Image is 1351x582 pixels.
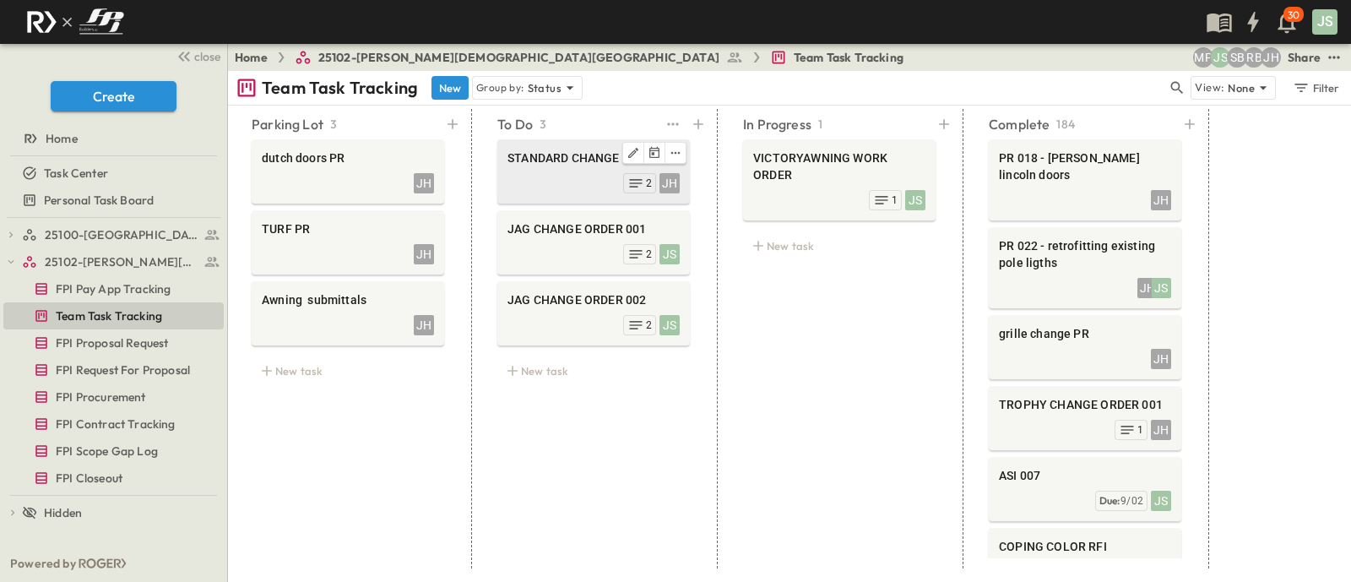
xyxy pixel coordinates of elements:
[989,114,1050,134] p: Complete
[235,49,268,66] a: Home
[1056,116,1075,133] p: 184
[295,49,743,66] a: 25102-[PERSON_NAME][DEMOGRAPHIC_DATA][GEOGRAPHIC_DATA]
[1137,278,1158,298] div: JH
[1244,47,1264,68] div: Regina Barnett (rbarnett@fpibuilders.com)
[528,79,562,96] p: Status
[318,49,719,66] span: 25102-[PERSON_NAME][DEMOGRAPHIC_DATA][GEOGRAPHIC_DATA]
[431,76,469,100] button: New
[56,389,146,405] span: FPI Procurement
[999,396,1171,413] span: TROPHY CHANGE ORDER 001
[3,277,220,301] a: FPI Pay App Tracking
[1137,423,1143,437] span: 1
[743,234,936,258] div: New task
[3,188,220,212] a: Personal Task Board
[989,227,1181,308] div: PR 022 - retrofitting existing pole ligthsJHJS
[497,359,690,383] div: New task
[3,221,224,248] div: 25100-Vanguard Prep Schooltest
[1151,278,1171,298] div: JS
[989,386,1181,450] div: TROPHY CHANGE ORDER 001JH1
[743,114,811,134] p: In Progress
[46,130,78,147] span: Home
[665,143,686,163] button: edit
[1193,47,1213,68] div: Monica Pruteanu (mpruteanu@fpibuilders.com)
[56,443,158,460] span: FPI Scope Gap Log
[1288,49,1321,66] div: Share
[44,165,108,182] span: Task Center
[989,457,1181,521] div: ASI 007JSDue:9/02
[1210,47,1230,68] div: Jesse Sullivan (jsullivan@fpibuilders.com)
[646,318,652,332] span: 2
[56,470,122,487] span: FPI Closeout
[3,275,224,302] div: FPI Pay App Trackingtest
[905,190,925,210] div: JS
[497,139,690,204] div: EditTracking Date MenueditSTANDARD CHANGE ORDERJH2
[989,139,1181,220] div: PR 018 - [PERSON_NAME] lincoln doorsJH
[743,139,936,220] div: VICTORYAWNING WORK ORDERJS1
[1292,79,1340,97] div: Filter
[646,177,652,190] span: 2
[414,244,434,264] div: JH
[1195,79,1224,97] p: View:
[3,438,224,465] div: FPI Scope Gap Logtest
[235,49,914,66] nav: breadcrumbs
[3,356,224,383] div: FPI Request For Proposaltest
[3,187,224,214] div: Personal Task Boardtest
[252,281,444,345] div: Awning submittalsJH
[999,467,1171,484] span: ASI 007
[1286,76,1344,100] button: Filter
[20,4,130,40] img: c8d7d1ed905e502e8f77bf7063faec64e13b34fdb1f2bdd94b0e311fc34f8000.png
[22,223,220,247] a: 25100-Vanguard Prep School
[818,116,822,133] p: 1
[262,291,434,308] span: Awning submittals
[770,49,903,66] a: Team Task Tracking
[1228,79,1255,96] p: None
[3,383,224,411] div: FPI Procurementtest
[22,250,220,274] a: 25102-Christ The Redeemer Anglican Church
[3,329,224,356] div: FPI Proposal Requesttest
[507,291,680,308] span: JAG CHANGE ORDER 002
[3,127,220,150] a: Home
[194,48,220,65] span: close
[3,439,220,463] a: FPI Scope Gap Log
[623,143,644,163] button: Edit
[414,315,434,335] div: JH
[51,81,176,112] button: Create
[262,220,434,237] span: TURF PR
[3,248,224,275] div: 25102-Christ The Redeemer Anglican Churchtest
[659,244,680,264] div: JS
[56,335,168,351] span: FPI Proposal Request
[659,315,680,335] div: JS
[1324,47,1344,68] button: test
[1151,491,1171,511] div: JS
[644,143,665,163] button: Tracking Date Menu
[497,210,690,275] div: JAG CHANGE ORDER 001JS2
[56,416,176,432] span: FPI Contract Tracking
[45,226,199,243] span: 25100-Vanguard Prep School
[262,150,434,166] span: dutch doors PR
[1288,8,1299,22] p: 30
[56,307,162,324] span: Team Task Tracking
[1099,494,1120,507] span: Due:
[3,358,220,382] a: FPI Request For Proposal
[3,302,224,329] div: Team Task Trackingtest
[999,325,1171,342] span: grille change PR
[3,412,220,436] a: FPI Contract Tracking
[3,466,220,490] a: FPI Closeout
[3,465,224,492] div: FPI Closeouttest
[497,281,690,345] div: JAG CHANGE ORDER 002JS2
[989,315,1181,379] div: grille change PRJH
[252,114,323,134] p: Parking Lot
[646,247,652,261] span: 2
[999,150,1171,183] span: PR 018 - [PERSON_NAME] lincoln doors
[252,139,444,204] div: dutch doors PRJH
[794,49,903,66] span: Team Task Tracking
[507,150,680,166] span: STANDARD CHANGE ORDER
[1151,190,1171,210] div: JH
[56,280,171,297] span: FPI Pay App Tracking
[1151,349,1171,369] div: JH
[45,253,199,270] span: 25102-Christ The Redeemer Anglican Church
[3,331,220,355] a: FPI Proposal Request
[44,192,154,209] span: Personal Task Board
[753,150,925,183] span: VICTORYAWNING WORK ORDER
[1151,420,1171,440] div: JH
